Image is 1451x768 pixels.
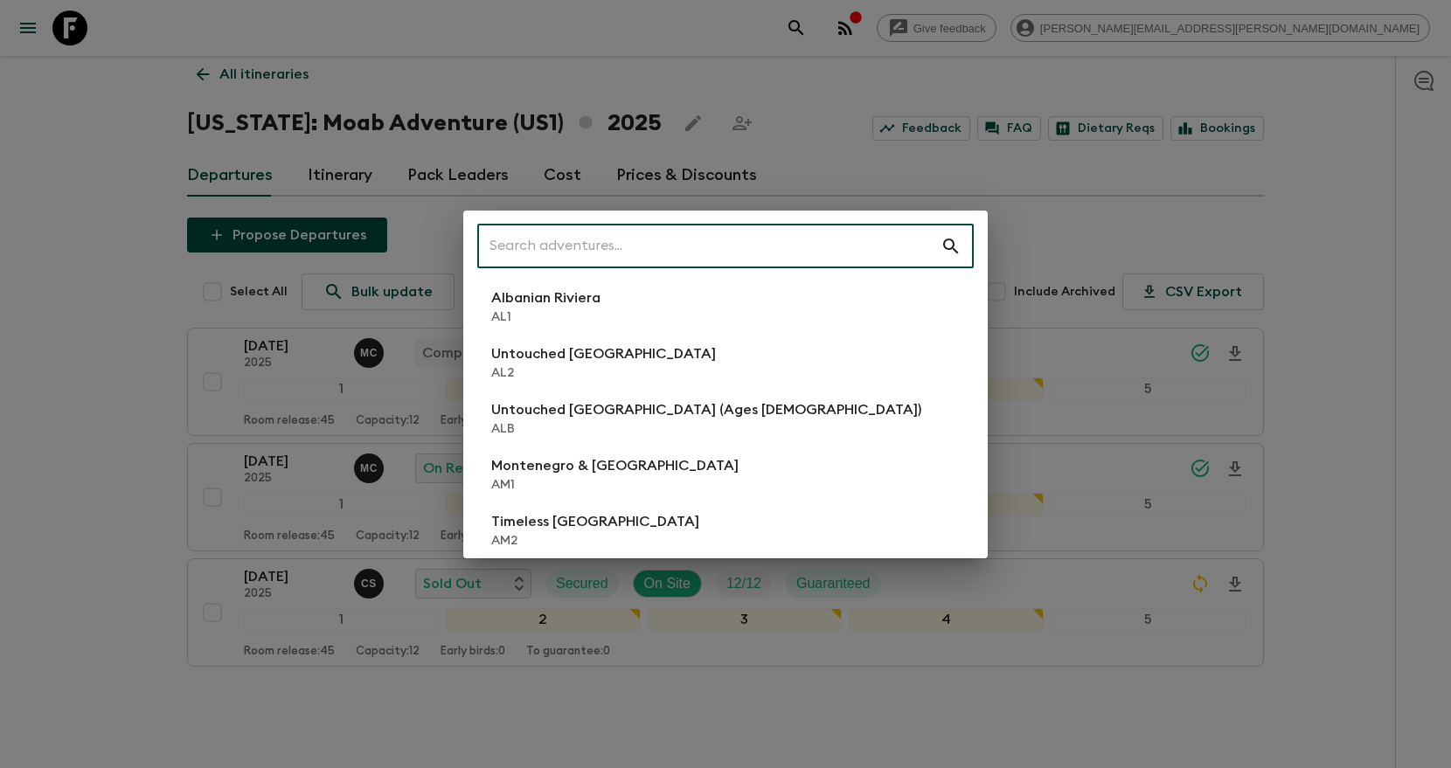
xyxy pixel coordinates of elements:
[477,222,941,271] input: Search adventures...
[491,287,601,308] p: Albanian Riviera
[491,308,601,326] p: AL1
[491,364,716,382] p: AL2
[491,476,739,494] p: AM1
[491,511,699,532] p: Timeless [GEOGRAPHIC_DATA]
[491,343,716,364] p: Untouched [GEOGRAPHIC_DATA]
[491,399,921,420] p: Untouched [GEOGRAPHIC_DATA] (Ages [DEMOGRAPHIC_DATA])
[491,532,699,550] p: AM2
[491,455,739,476] p: Montenegro & [GEOGRAPHIC_DATA]
[491,420,921,438] p: ALB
